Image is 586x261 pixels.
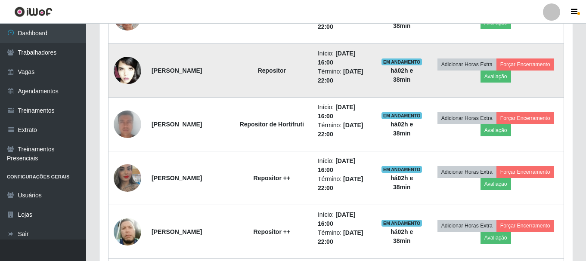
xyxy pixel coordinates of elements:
button: Forçar Encerramento [496,58,554,71]
strong: [PERSON_NAME] [152,175,202,181]
strong: há 02 h e 38 min [391,13,413,29]
li: Término: [318,67,371,85]
img: 1653531676872.jpeg [114,154,141,203]
time: [DATE] 16:00 [318,157,356,173]
time: [DATE] 16:00 [318,50,356,66]
strong: [PERSON_NAME] [152,67,202,74]
button: Forçar Encerramento [496,112,554,124]
button: Adicionar Horas Extra [437,166,496,178]
strong: há 02 h e 38 min [391,121,413,137]
img: 1673493072415.jpeg [114,216,141,248]
button: Avaliação [481,71,511,83]
time: [DATE] 16:00 [318,211,356,227]
img: CoreUI Logo [14,6,53,17]
li: Término: [318,175,371,193]
strong: há 02 h e 38 min [391,175,413,190]
button: Adicionar Horas Extra [437,112,496,124]
img: 1747419867654.jpeg [114,50,141,92]
time: [DATE] 16:00 [318,104,356,120]
li: Início: [318,49,371,67]
strong: Repositor ++ [254,228,291,235]
strong: Repositor ++ [254,175,291,181]
strong: [PERSON_NAME] [152,228,202,235]
button: Forçar Encerramento [496,166,554,178]
button: Avaliação [481,124,511,136]
button: Forçar Encerramento [496,220,554,232]
li: Início: [318,103,371,121]
strong: há 02 h e 38 min [391,67,413,83]
span: EM ANDAMENTO [381,112,422,119]
button: Adicionar Horas Extra [437,58,496,71]
strong: Repositor de Hortifruti [240,121,304,128]
img: 1748706192585.jpeg [114,96,141,153]
button: Avaliação [481,232,511,244]
span: EM ANDAMENTO [381,220,422,227]
button: Adicionar Horas Extra [437,220,496,232]
li: Início: [318,210,371,228]
strong: há 02 h e 38 min [391,228,413,244]
strong: Repositor [258,67,286,74]
li: Término: [318,121,371,139]
button: Avaliação [481,178,511,190]
span: EM ANDAMENTO [381,58,422,65]
li: Início: [318,157,371,175]
span: EM ANDAMENTO [381,166,422,173]
strong: [PERSON_NAME] [152,121,202,128]
li: Término: [318,228,371,246]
